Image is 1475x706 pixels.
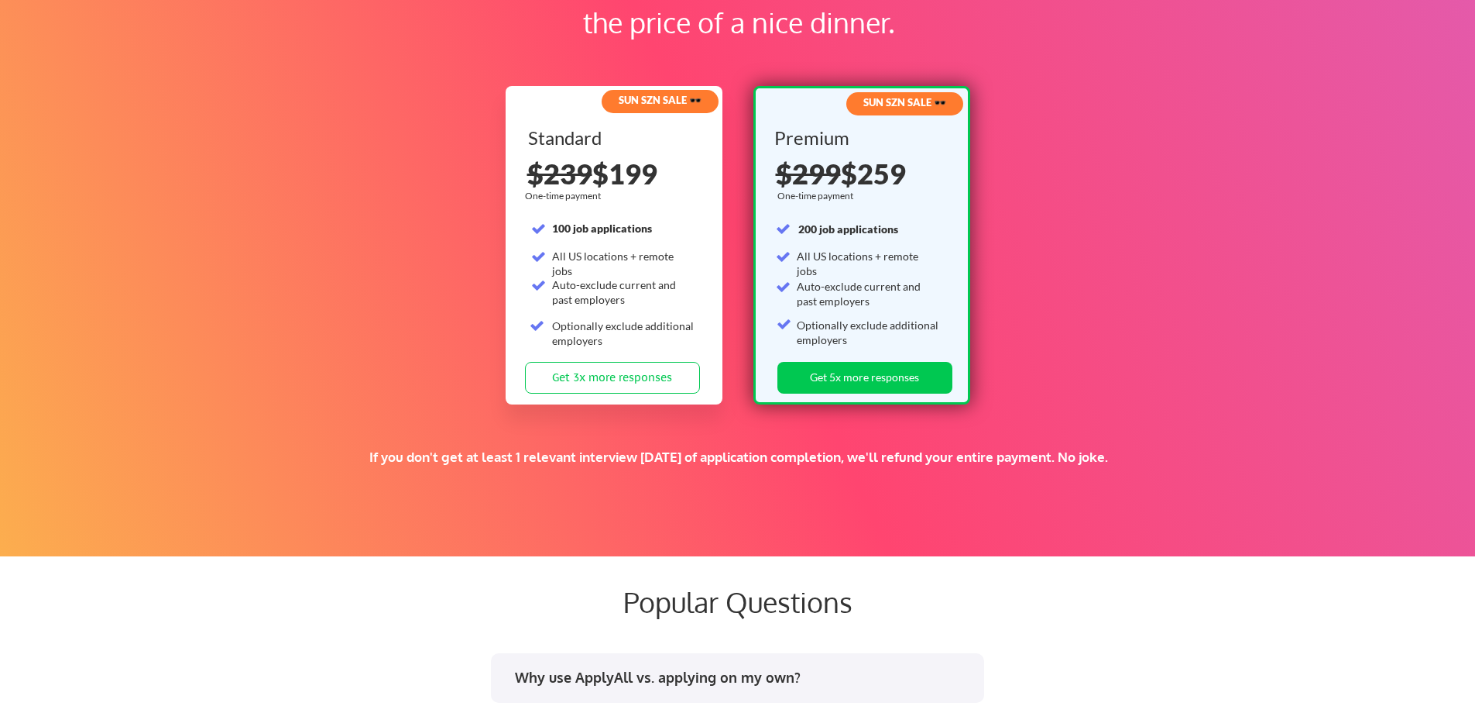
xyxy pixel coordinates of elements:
button: Get 5x more responses [777,362,952,394]
div: Standard [528,129,698,147]
div: Optionally exclude additional employers [552,319,695,349]
strong: 100 job applications [552,222,652,235]
div: One-time payment [525,190,605,202]
div: $199 [527,160,702,188]
div: Why use ApplyAll vs. applying on my own? [515,668,969,687]
strong: SUN SZN SALE 🕶️ [619,94,701,106]
div: Auto-exclude current and past employers [797,279,940,309]
s: $239 [527,157,592,191]
div: Popular Questions [366,585,1110,618]
strong: SUN SZN SALE 🕶️ [863,96,946,108]
div: $259 [776,160,951,188]
div: Auto-exclude current and past employers [552,277,695,308]
div: All US locations + remote jobs [797,249,940,279]
div: If you don't get at least 1 relevant interview [DATE] of application completion, we'll refund you... [269,449,1207,466]
s: $299 [776,157,841,191]
div: Optionally exclude additional employers [797,318,940,348]
div: Premium [774,129,944,147]
div: All US locations + remote jobs [552,249,695,279]
button: Get 3x more responses [525,362,700,394]
strong: 200 job applications [798,222,898,236]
